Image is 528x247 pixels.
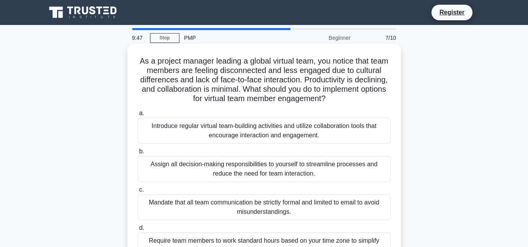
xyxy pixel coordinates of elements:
[150,33,179,43] a: Stop
[138,118,391,144] div: Introduce regular virtual team-building activities and utilize collaboration tools that encourage...
[179,30,287,46] div: PMP
[139,186,144,193] span: c.
[127,30,150,46] div: 9:47
[139,110,144,116] span: a.
[139,224,144,231] span: d.
[138,156,391,182] div: Assign all decision-making responsibilities to yourself to streamline processes and reduce the ne...
[287,30,355,46] div: Beginner
[435,7,469,17] a: Register
[138,194,391,220] div: Mandate that all team communication be strictly formal and limited to email to avoid misunderstan...
[139,148,144,155] span: b.
[355,30,401,46] div: 7/10
[137,56,392,104] h5: As a project manager leading a global virtual team, you notice that team members are feeling disc...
